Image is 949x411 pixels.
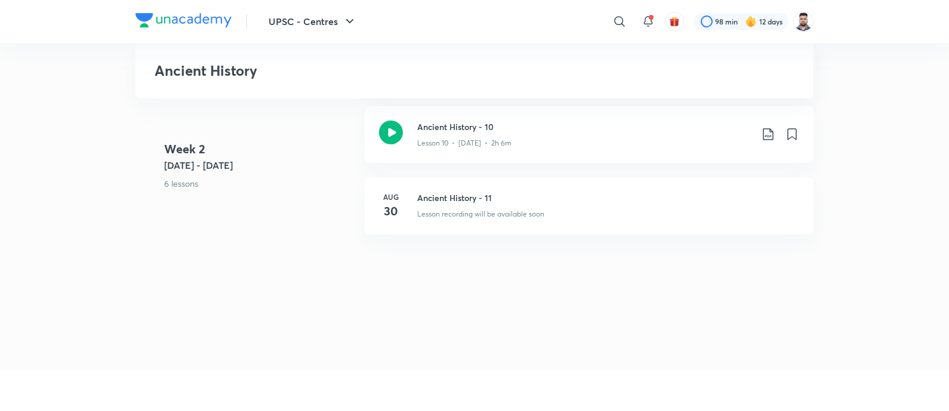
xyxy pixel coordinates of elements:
[793,11,814,32] img: Maharaj Singh
[417,138,512,149] p: Lesson 10 • [DATE] • 2h 6m
[669,16,680,27] img: avatar
[745,16,757,27] img: streak
[417,191,799,204] h3: Ancient History - 11
[135,13,232,27] img: Company Logo
[365,106,814,177] a: Ancient History - 10Lesson 10 • [DATE] • 2h 6m
[164,140,355,158] h4: Week 2
[379,202,403,220] h4: 30
[417,209,544,220] p: Lesson recording will be available soon
[135,13,232,30] a: Company Logo
[261,10,364,33] button: UPSC - Centres
[164,158,355,172] h5: [DATE] - [DATE]
[164,177,355,190] p: 6 lessons
[379,191,403,202] h6: Aug
[665,12,684,31] button: avatar
[417,120,751,133] h3: Ancient History - 10
[365,177,814,249] a: Aug30Ancient History - 11Lesson recording will be available soon
[155,62,622,79] h3: Ancient History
